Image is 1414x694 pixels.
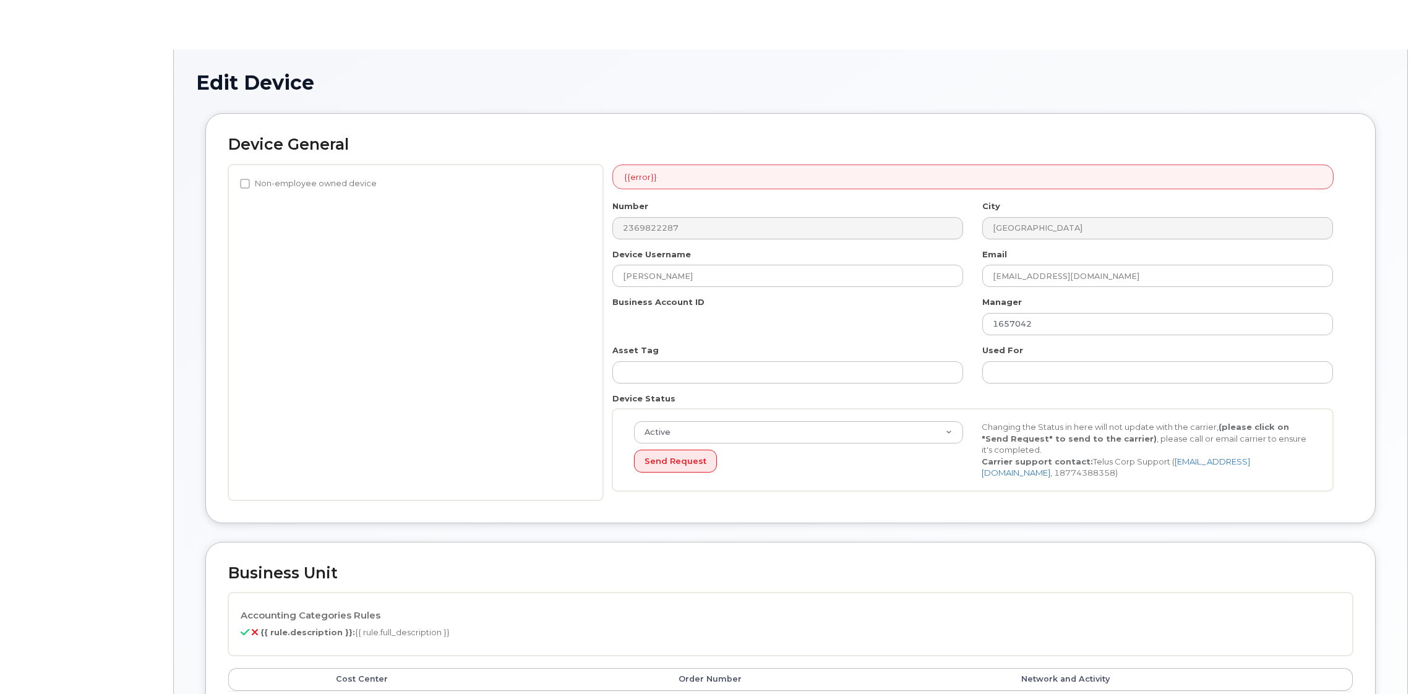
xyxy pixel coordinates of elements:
[241,627,1340,638] p: {{ rule.full_description }}
[982,345,1023,356] label: Used For
[612,393,675,405] label: Device Status
[982,200,1000,212] label: City
[228,565,1353,582] h2: Business Unit
[982,456,1093,466] strong: Carrier support contact:
[982,313,1333,335] input: Select manager
[240,179,250,189] input: Non-employee owned device
[612,165,1334,190] div: {{error}}
[972,421,1320,479] div: Changing the Status in here will not update with the carrier, , please call or email carrier to e...
[982,296,1022,308] label: Manager
[241,610,1340,621] h4: Accounting Categories Rules
[612,345,659,356] label: Asset Tag
[325,668,667,690] th: Cost Center
[240,176,377,191] label: Non-employee owned device
[612,249,691,260] label: Device Username
[982,422,1289,443] strong: (please click on "Send Request" to send to the carrier)
[612,200,648,212] label: Number
[260,627,355,637] b: {{ rule.description }}:
[634,450,717,473] button: Send Request
[667,668,1010,690] th: Order Number
[1010,668,1353,690] th: Network and Activity
[196,72,1385,93] h1: Edit Device
[982,249,1007,260] label: Email
[228,136,1353,153] h2: Device General
[612,296,705,308] label: Business Account ID
[982,456,1250,478] a: [EMAIL_ADDRESS][DOMAIN_NAME]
